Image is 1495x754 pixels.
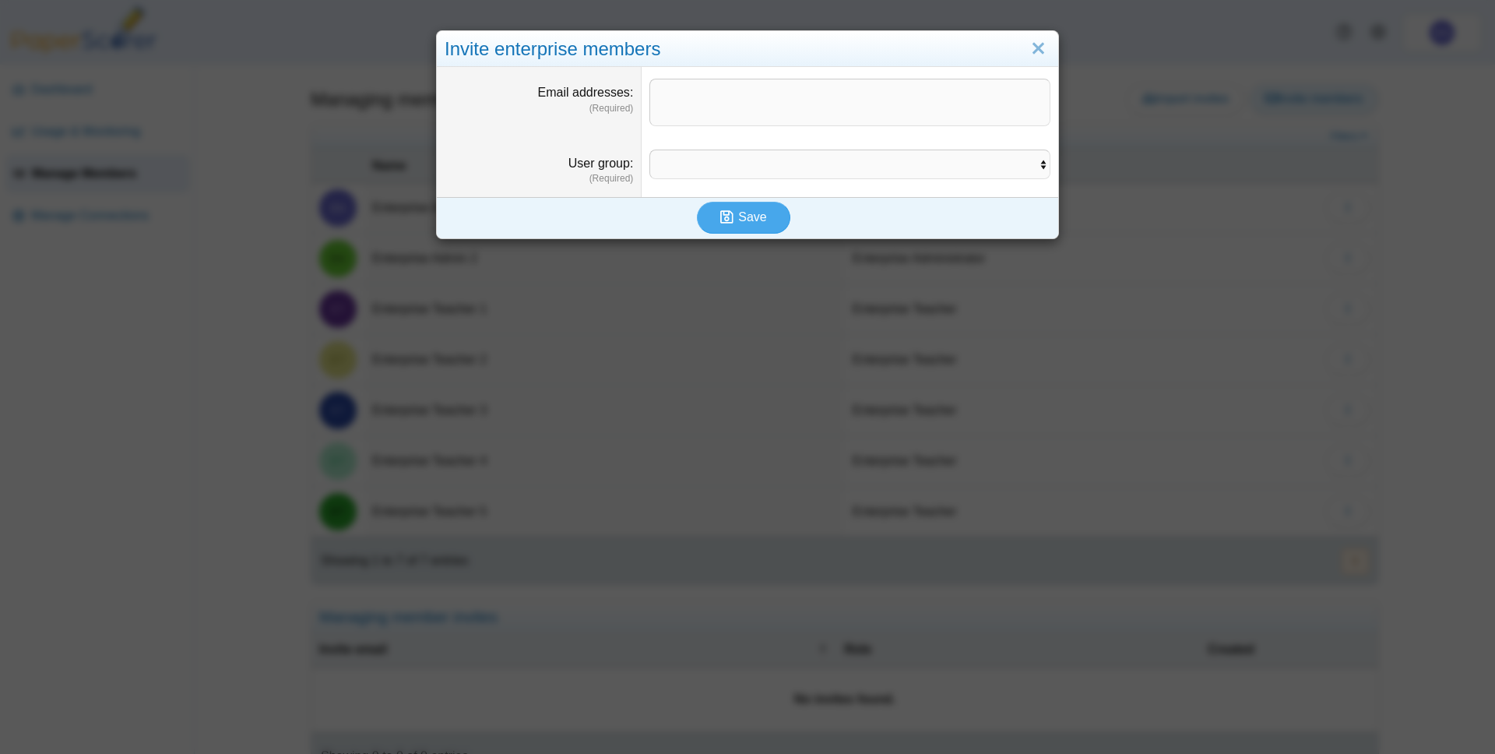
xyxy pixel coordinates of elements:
[568,157,634,170] label: User group
[437,31,1058,68] div: Invite enterprise members
[697,202,790,233] button: Save
[445,102,633,115] dfn: (Required)
[445,172,633,185] dfn: (Required)
[538,86,634,99] label: Email addresses
[738,210,766,224] span: Save
[1026,36,1050,62] a: Close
